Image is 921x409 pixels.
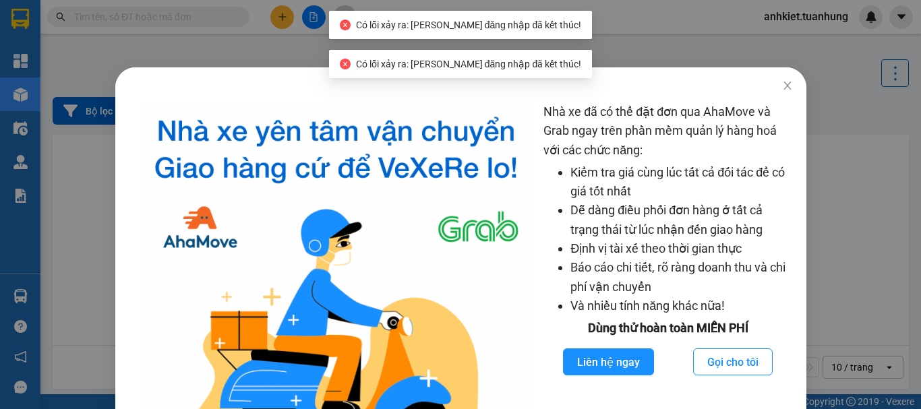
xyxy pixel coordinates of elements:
li: Báo cáo chi tiết, rõ ràng doanh thu và chi phí vận chuyển [570,258,792,296]
button: Gọi cho tôi [693,348,773,375]
button: Close [768,67,806,105]
div: Dùng thử hoàn toàn MIỄN PHÍ [543,319,792,338]
span: close-circle [340,20,351,30]
span: close-circle [340,59,351,69]
span: close [781,80,792,91]
span: Có lỗi xảy ra: [PERSON_NAME] đăng nhập đã kết thúc! [356,59,581,69]
span: Gọi cho tôi [707,354,759,371]
span: Liên hệ ngay [577,354,640,371]
li: Và nhiều tính năng khác nữa! [570,296,792,315]
li: Kiểm tra giá cùng lúc tất cả đối tác để có giá tốt nhất [570,163,792,201]
span: Có lỗi xảy ra: [PERSON_NAME] đăng nhập đã kết thúc! [356,20,581,30]
li: Dễ dàng điều phối đơn hàng ở tất cả trạng thái từ lúc nhận đến giao hàng [570,201,792,239]
li: Định vị tài xế theo thời gian thực [570,239,792,258]
button: Liên hệ ngay [563,348,654,375]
